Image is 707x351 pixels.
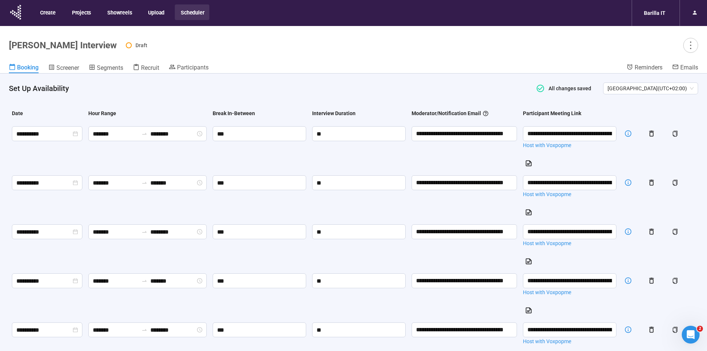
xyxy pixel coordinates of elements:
[34,4,61,20] button: Create
[669,226,681,238] button: copy
[48,64,79,73] a: Screener
[9,83,526,94] h4: Set Up Availability
[135,42,147,48] span: Draft
[639,6,670,20] div: Barilla IT
[672,180,678,186] span: copy
[141,131,147,137] span: swap-right
[608,83,694,94] span: [GEOGRAPHIC_DATA] ( UTC+02:00 )
[101,4,137,20] button: Showreels
[141,229,147,235] span: to
[177,64,209,71] span: Participants
[141,131,147,137] span: to
[680,64,698,71] span: Emails
[142,4,170,20] button: Upload
[635,64,662,71] span: Reminders
[9,40,117,51] h1: [PERSON_NAME] Interview
[697,326,703,332] span: 2
[669,275,681,287] button: copy
[88,109,116,117] div: Hour Range
[141,278,147,284] span: to
[523,109,581,117] div: Participant Meeting Link
[9,64,39,73] a: Booking
[626,64,662,72] a: Reminders
[141,64,159,71] span: Recruit
[669,177,681,189] button: copy
[523,190,616,198] a: Host with Voxpopme
[17,64,39,71] span: Booking
[97,64,123,71] span: Segments
[682,326,700,344] iframe: Intercom live chat
[685,40,695,50] span: more
[523,141,616,149] a: Host with Voxpopme
[412,109,489,117] div: Moderator/Notification Email
[141,180,147,186] span: to
[672,278,678,284] span: copy
[669,324,681,336] button: copy
[312,109,356,117] div: Interview Duration
[175,4,209,20] button: Scheduler
[545,85,591,91] span: All changes saved
[672,327,678,333] span: copy
[12,109,23,117] div: Date
[66,4,96,20] button: Projects
[169,64,209,72] a: Participants
[672,64,698,72] a: Emails
[669,128,681,140] button: copy
[523,288,616,296] a: Host with Voxpopme
[683,38,698,53] button: more
[213,109,255,117] div: Break In-Between
[141,278,147,284] span: swap-right
[672,131,678,137] span: copy
[141,180,147,186] span: swap-right
[523,239,616,247] a: Host with Voxpopme
[523,337,616,345] a: Host with Voxpopme
[672,229,678,235] span: copy
[89,64,123,73] a: Segments
[141,229,147,235] span: swap-right
[56,64,79,71] span: Screener
[141,327,147,333] span: to
[133,64,159,73] a: Recruit
[141,327,147,333] span: swap-right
